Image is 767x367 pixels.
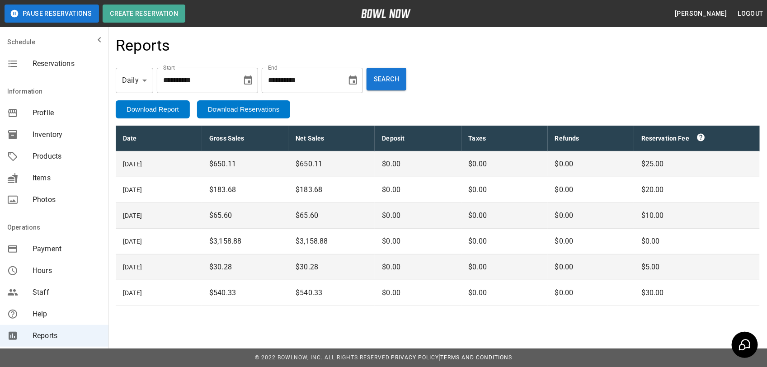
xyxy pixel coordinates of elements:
p: $0.00 [555,236,627,247]
td: [DATE] [116,203,202,229]
td: [DATE] [116,177,202,203]
th: Net Sales [288,126,375,151]
p: $183.68 [296,184,367,195]
span: Products [33,151,101,162]
td: [DATE] [116,254,202,280]
p: $0.00 [469,287,541,298]
td: [DATE] [116,280,202,306]
p: $20.00 [641,184,753,195]
p: $65.60 [209,210,281,221]
th: Refunds [548,126,634,151]
p: $25.00 [641,159,753,169]
p: $540.33 [296,287,367,298]
p: $0.00 [469,184,541,195]
p: $650.11 [296,159,367,169]
button: Logout [734,5,767,22]
p: $65.60 [296,210,367,221]
div: Reservation Fee [641,133,753,144]
p: $650.11 [209,159,281,169]
img: logo [361,9,411,18]
p: $0.00 [555,262,627,273]
span: Staff [33,287,101,298]
span: © 2022 BowlNow, Inc. All Rights Reserved. [255,354,391,361]
td: [DATE] [116,229,202,254]
h4: Reports [116,36,170,55]
p: $0.00 [555,210,627,221]
button: Choose date, selected date is Sep 13, 2025 [239,71,257,89]
span: Help [33,309,101,320]
p: $10.00 [641,210,753,221]
p: $540.33 [209,287,281,298]
table: sticky table [116,126,760,306]
a: Privacy Policy [391,354,439,361]
p: $0.00 [555,287,627,298]
p: $0.00 [382,287,454,298]
p: $0.00 [382,262,454,273]
td: [DATE] [116,151,202,177]
p: $0.00 [382,236,454,247]
button: Pause Reservations [5,5,99,23]
div: Daily [116,68,153,93]
th: Deposit [375,126,461,151]
p: $30.28 [296,262,367,273]
p: $5.00 [641,262,753,273]
p: $0.00 [469,210,541,221]
th: Date [116,126,202,151]
span: Inventory [33,129,101,140]
p: $0.00 [641,236,753,247]
th: Taxes [461,126,548,151]
button: Choose date, selected date is Sep 20, 2025 [344,71,362,89]
svg: Reservation fees paid directly to BowlNow by customer [696,133,706,142]
p: $0.00 [555,159,627,169]
p: $30.00 [641,287,753,298]
p: $0.00 [555,184,627,195]
button: [PERSON_NAME] [671,5,730,22]
span: Reports [33,330,101,341]
p: $183.68 [209,184,281,195]
span: Items [33,173,101,183]
span: Profile [33,108,101,118]
a: Terms and Conditions [440,354,512,361]
span: Payment [33,244,101,254]
span: Reservations [33,58,101,69]
p: $3,158.88 [209,236,281,247]
p: $0.00 [382,159,454,169]
button: Create Reservation [103,5,185,23]
th: Gross Sales [202,126,288,151]
p: $0.00 [382,184,454,195]
button: Download Report [116,100,190,118]
p: $0.00 [469,159,541,169]
p: $3,158.88 [296,236,367,247]
p: $0.00 [469,236,541,247]
p: $0.00 [382,210,454,221]
button: Search [367,68,406,90]
p: $0.00 [469,262,541,273]
span: Photos [33,194,101,205]
span: Hours [33,265,101,276]
button: Download Reservations [197,100,290,118]
p: $30.28 [209,262,281,273]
